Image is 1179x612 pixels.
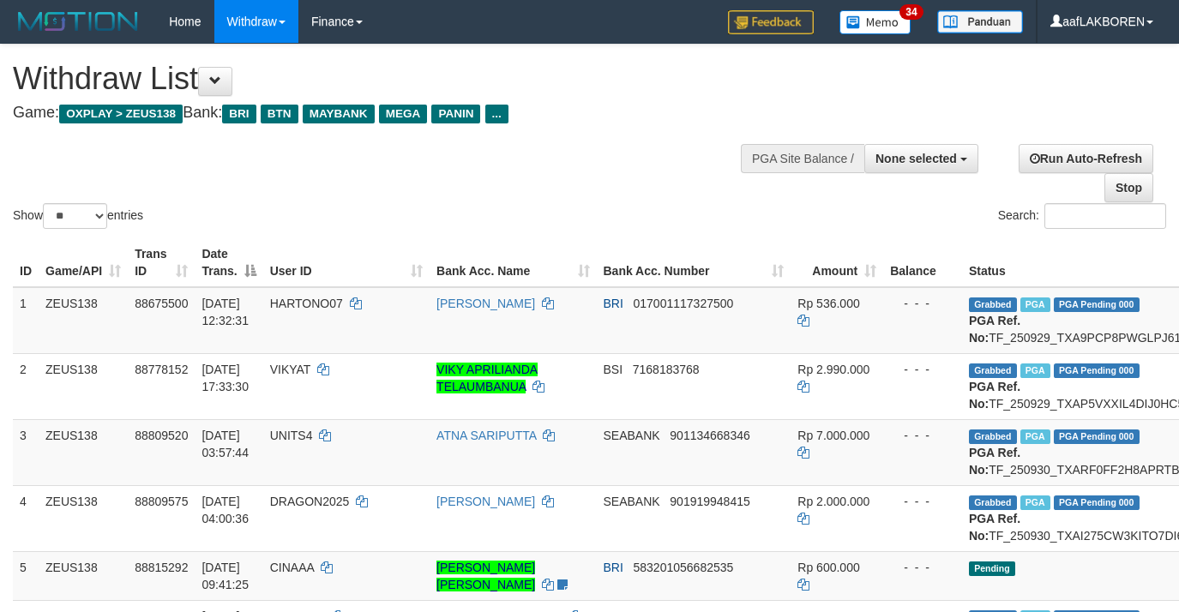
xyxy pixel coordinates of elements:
[969,363,1017,378] span: Grabbed
[379,105,428,123] span: MEGA
[791,238,883,287] th: Amount: activate to sort column ascending
[1054,429,1140,444] span: PGA Pending
[39,551,128,600] td: ZEUS138
[135,429,188,442] span: 88809520
[1020,429,1050,444] span: Marked by aafkaynarin
[13,551,39,600] td: 5
[202,495,249,525] span: [DATE] 04:00:36
[135,561,188,574] span: 88815292
[430,238,596,287] th: Bank Acc. Name: activate to sort column ascending
[1054,297,1140,312] span: PGA Pending
[670,429,749,442] span: Copy 901134668346 to clipboard
[135,297,188,310] span: 88675500
[202,363,249,393] span: [DATE] 17:33:30
[969,561,1015,576] span: Pending
[270,363,310,376] span: VIKYAT
[604,495,660,508] span: SEABANK
[604,297,623,310] span: BRI
[890,559,955,576] div: - - -
[1054,495,1140,510] span: PGA Pending
[263,238,430,287] th: User ID: activate to sort column ascending
[899,4,923,20] span: 34
[969,380,1020,411] b: PGA Ref. No:
[969,446,1020,477] b: PGA Ref. No:
[485,105,508,123] span: ...
[741,144,864,173] div: PGA Site Balance /
[728,10,814,34] img: Feedback.jpg
[436,495,535,508] a: [PERSON_NAME]
[39,419,128,485] td: ZEUS138
[633,363,700,376] span: Copy 7168183768 to clipboard
[261,105,298,123] span: BTN
[1054,363,1140,378] span: PGA Pending
[43,203,107,229] select: Showentries
[597,238,791,287] th: Bank Acc. Number: activate to sort column ascending
[303,105,375,123] span: MAYBANK
[436,297,535,310] a: [PERSON_NAME]
[604,429,660,442] span: SEABANK
[969,429,1017,444] span: Grabbed
[195,238,262,287] th: Date Trans.: activate to sort column descending
[604,561,623,574] span: BRI
[937,10,1023,33] img: panduan.png
[883,238,962,287] th: Balance
[39,238,128,287] th: Game/API: activate to sort column ascending
[59,105,183,123] span: OXPLAY > ZEUS138
[431,105,480,123] span: PANIN
[13,287,39,354] td: 1
[797,561,859,574] span: Rp 600.000
[13,203,143,229] label: Show entries
[222,105,256,123] span: BRI
[13,105,769,122] h4: Game: Bank:
[202,297,249,327] span: [DATE] 12:32:31
[890,361,955,378] div: - - -
[270,297,343,310] span: HARTONO07
[202,429,249,459] span: [DATE] 03:57:44
[797,495,869,508] span: Rp 2.000.000
[13,485,39,551] td: 4
[13,62,769,96] h1: Withdraw List
[1020,495,1050,510] span: Marked by aafkaynarin
[13,353,39,419] td: 2
[270,429,313,442] span: UNITS4
[797,429,869,442] span: Rp 7.000.000
[969,495,1017,510] span: Grabbed
[864,144,978,173] button: None selected
[969,314,1020,345] b: PGA Ref. No:
[1019,144,1153,173] a: Run Auto-Refresh
[13,238,39,287] th: ID
[797,297,859,310] span: Rp 536.000
[39,353,128,419] td: ZEUS138
[270,495,350,508] span: DRAGON2025
[890,427,955,444] div: - - -
[39,485,128,551] td: ZEUS138
[436,363,538,393] a: VIKY APRILIANDA TELAUMBANUA
[890,493,955,510] div: - - -
[670,495,749,508] span: Copy 901919948415 to clipboard
[797,363,869,376] span: Rp 2.990.000
[634,297,734,310] span: Copy 017001117327500 to clipboard
[969,512,1020,543] b: PGA Ref. No:
[436,561,535,591] a: [PERSON_NAME] [PERSON_NAME]
[839,10,911,34] img: Button%20Memo.svg
[1044,203,1166,229] input: Search:
[13,419,39,485] td: 3
[890,295,955,312] div: - - -
[202,561,249,591] span: [DATE] 09:41:25
[135,363,188,376] span: 88778152
[1020,363,1050,378] span: Marked by aafchomsokheang
[39,287,128,354] td: ZEUS138
[128,238,195,287] th: Trans ID: activate to sort column ascending
[875,152,957,165] span: None selected
[436,429,536,442] a: ATNA SARIPUTTA
[634,561,734,574] span: Copy 583201056682535 to clipboard
[270,561,314,574] span: CINAAA
[1104,173,1153,202] a: Stop
[135,495,188,508] span: 88809575
[13,9,143,34] img: MOTION_logo.png
[998,203,1166,229] label: Search:
[969,297,1017,312] span: Grabbed
[604,363,623,376] span: BSI
[1020,297,1050,312] span: Marked by aaftrukkakada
